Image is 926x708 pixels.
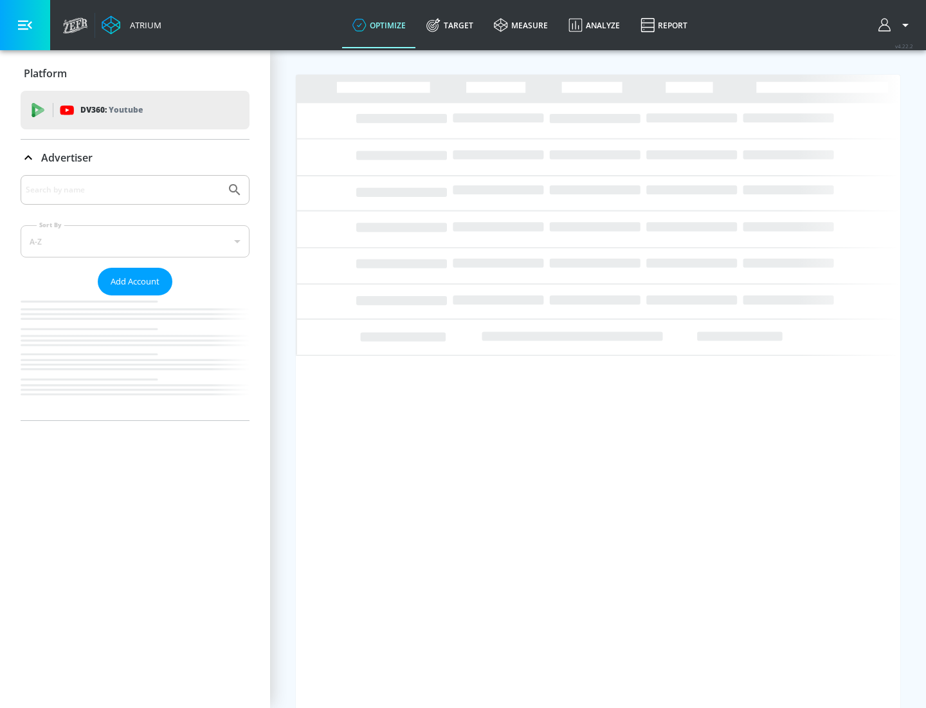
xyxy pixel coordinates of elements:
[21,91,250,129] div: DV360: Youtube
[21,140,250,176] div: Advertiser
[109,103,143,116] p: Youtube
[558,2,630,48] a: Analyze
[895,42,913,50] span: v 4.22.2
[21,175,250,420] div: Advertiser
[111,274,159,289] span: Add Account
[342,2,416,48] a: optimize
[484,2,558,48] a: measure
[102,15,161,35] a: Atrium
[24,66,67,80] p: Platform
[125,19,161,31] div: Atrium
[630,2,698,48] a: Report
[21,295,250,420] nav: list of Advertiser
[26,182,221,198] input: Search by name
[37,221,64,229] label: Sort By
[416,2,484,48] a: Target
[80,103,143,117] p: DV360:
[21,225,250,257] div: A-Z
[41,151,93,165] p: Advertiser
[98,268,172,295] button: Add Account
[21,55,250,91] div: Platform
